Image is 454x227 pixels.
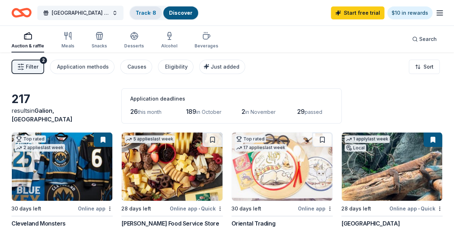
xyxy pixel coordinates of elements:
div: Online app [298,204,333,213]
button: Just added [199,60,245,74]
span: Just added [211,64,239,70]
a: Home [11,4,32,21]
button: Causes [120,60,152,74]
div: 30 days left [231,204,261,213]
button: [GEOGRAPHIC_DATA] [GEOGRAPHIC_DATA]-A-Thon [37,6,123,20]
span: • [418,206,420,212]
div: 5 applies last week [125,135,175,143]
span: in November [245,109,276,115]
span: 26 [130,108,138,115]
span: passed [305,109,322,115]
div: 217 [11,92,113,106]
button: Sort [409,60,440,74]
span: 29 [297,108,305,115]
span: Galion, [GEOGRAPHIC_DATA] [11,107,72,123]
button: Search [406,32,443,46]
div: Alcohol [161,43,177,49]
div: Snacks [92,43,107,49]
a: Discover [169,10,192,16]
button: Eligibility [158,60,193,74]
button: Desserts [124,29,144,52]
div: Top rated [15,135,46,143]
span: 2 [242,108,245,115]
div: results [11,106,113,124]
a: Start free trial [331,6,384,19]
div: Beverages [195,43,218,49]
button: Application methods [50,60,114,74]
div: Online app Quick [389,204,443,213]
a: Track· 8 [136,10,156,16]
div: Local [345,144,366,152]
span: 189 [186,108,196,115]
button: Alcohol [161,29,177,52]
span: this month [138,109,162,115]
div: Eligibility [165,62,188,71]
div: 30 days left [11,204,41,213]
div: Application methods [57,62,109,71]
img: Image for Cincinnati Zoo & Botanical Garden [342,133,442,201]
div: Application deadlines [130,94,333,103]
div: 1 apply last week [345,135,390,143]
div: 2 [40,57,47,64]
span: Search [419,35,437,43]
button: Snacks [92,29,107,52]
div: 17 applies last week [235,144,287,152]
img: Image for Oriental Trading [232,133,332,201]
button: Meals [61,29,74,52]
span: Sort [423,62,434,71]
button: Filter2 [11,60,44,74]
span: in [11,107,72,123]
div: 28 days left [341,204,371,213]
div: 28 days left [121,204,151,213]
button: Auction & raffle [11,29,44,52]
div: Top rated [235,135,266,143]
div: Online app Quick [170,204,223,213]
button: Track· 8Discover [129,6,199,20]
span: • [198,206,200,212]
span: in October [196,109,221,115]
div: Online app [78,204,113,213]
div: Auction & raffle [11,43,44,49]
div: Desserts [124,43,144,49]
img: Image for Gordon Food Service Store [122,133,222,201]
div: Meals [61,43,74,49]
div: Causes [127,62,146,71]
span: Filter [26,62,38,71]
span: [GEOGRAPHIC_DATA] [GEOGRAPHIC_DATA]-A-Thon [52,9,109,17]
img: Image for Cleveland Monsters [12,133,112,201]
button: Beverages [195,29,218,52]
div: 2 applies last week [15,144,65,152]
a: $10 in rewards [387,6,432,19]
